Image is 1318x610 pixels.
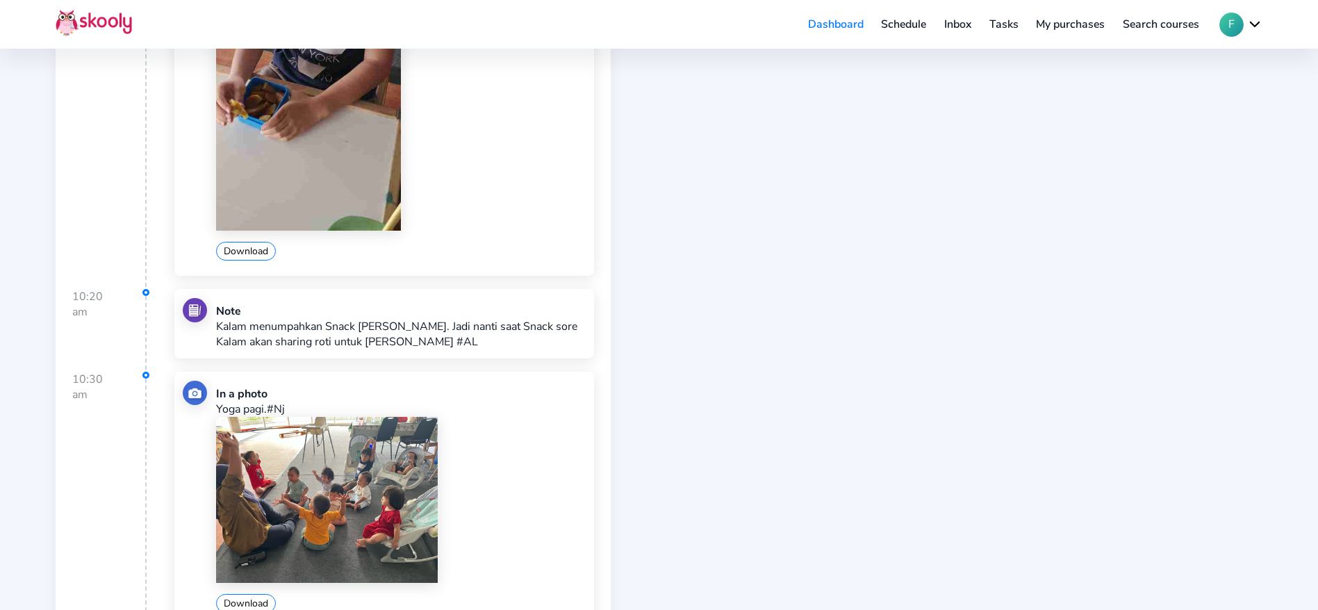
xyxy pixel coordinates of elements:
[799,13,873,35] a: Dashboard
[216,417,438,583] img: 202412070841063750924647068475104802108682963943202509110653521221750599706761.jpg
[216,386,585,402] div: In a photo
[216,304,585,319] div: Note
[72,304,145,320] div: am
[183,298,207,322] img: notes.jpg
[72,387,145,402] div: am
[980,13,1028,35] a: Tasks
[1027,13,1114,35] a: My purchases
[1219,13,1262,37] button: Fchevron down outline
[56,9,132,36] img: Skooly
[1114,13,1208,35] a: Search courses
[873,13,936,35] a: Schedule
[72,289,147,370] div: 10:20
[935,13,980,35] a: Inbox
[216,242,276,261] button: Download
[216,319,585,349] p: Kalam menumpahkan Snack [PERSON_NAME]. Jadi nanti saat Snack sore Kalam akan sharing roti untuk [...
[183,381,207,405] img: photo.jpg
[216,402,585,417] p: Yoga pagi.#Nj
